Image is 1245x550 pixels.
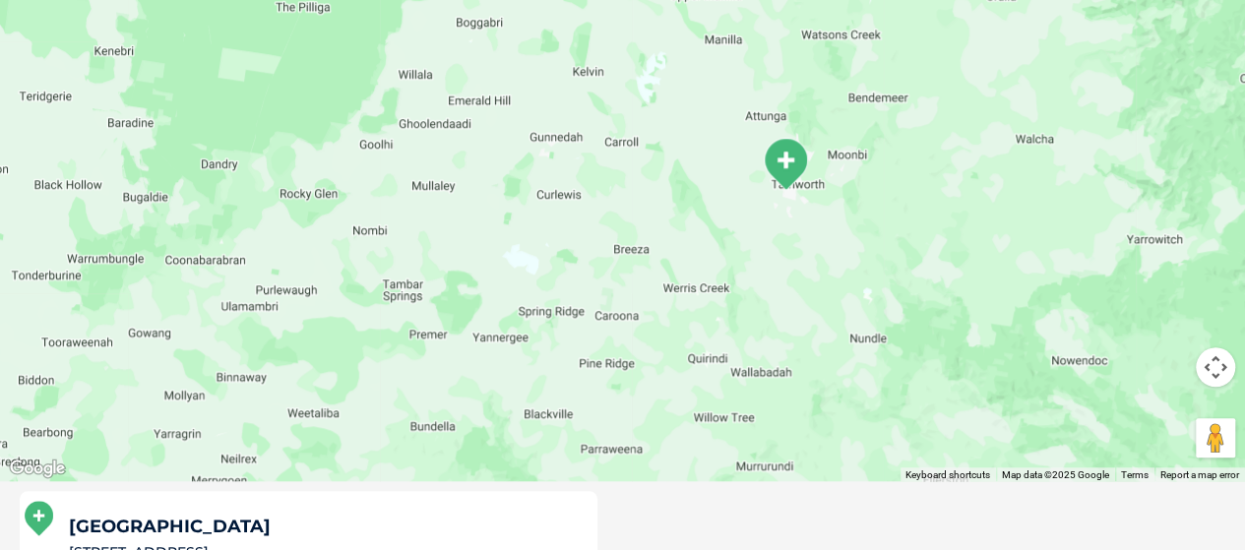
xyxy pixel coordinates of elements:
button: Keyboard shortcuts [905,468,990,482]
a: Report a map error [1160,469,1239,480]
a: Click to see this area on Google Maps [5,456,70,481]
button: Map camera controls [1196,347,1235,387]
button: Drag Pegman onto the map to open Street View [1196,418,1235,458]
h5: [GEOGRAPHIC_DATA] [69,518,580,535]
a: Terms (opens in new tab) [1121,469,1149,480]
div: South Tamworth [761,137,810,191]
img: Google [5,456,70,481]
span: Map data ©2025 Google [1002,469,1109,480]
